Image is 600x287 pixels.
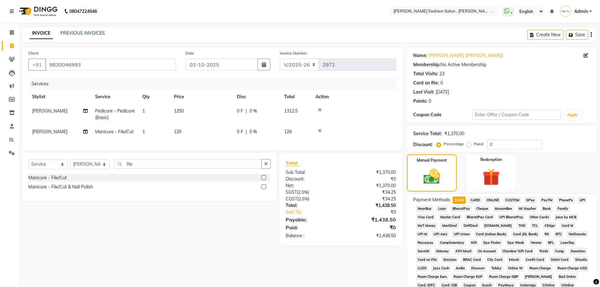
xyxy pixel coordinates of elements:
label: Date [186,50,194,56]
div: Name: [413,52,427,59]
div: ₹1,370.00 [341,182,401,189]
span: BRAC Card [461,256,483,263]
div: Manicure - File/Cut & Nail Polish [28,184,93,190]
input: Search or Scan [114,159,262,169]
span: Wellnessta [566,231,588,238]
button: Apply [563,110,581,120]
th: Service [91,90,139,104]
span: Razorpay [416,239,436,246]
span: [DOMAIN_NAME] [482,222,514,229]
span: Other Cards [528,214,551,221]
div: Card on file: [413,80,439,86]
span: Spa Finder [481,239,503,246]
span: BFL [546,239,556,246]
span: Spa Week [506,239,526,246]
span: BTC [553,231,564,238]
span: Loan [436,205,448,212]
span: Card on File [416,256,439,263]
span: | [246,108,247,114]
span: | [246,129,247,135]
span: ONLINE [484,197,501,204]
span: Tabby [489,265,504,272]
label: Client [28,50,38,56]
span: Jazz Cash [431,265,451,272]
div: Coupon Code [413,112,472,118]
div: ₹0 [341,176,401,182]
span: 1250 [174,108,184,114]
span: 2.5% [299,196,308,201]
span: Bank [540,205,553,212]
span: DefiDeal [461,222,480,229]
span: Admin [574,8,588,15]
th: Disc [233,90,280,104]
div: ( ) [281,196,341,202]
th: Total [280,90,312,104]
span: UPI Union [452,231,471,238]
div: Paid: [281,224,341,231]
div: ₹1,438.50 [341,232,401,239]
div: Last Visit: [413,89,434,95]
span: CASH [453,197,466,204]
span: Card (Indian Bank) [474,231,509,238]
span: On Account [476,248,498,255]
span: Family [555,205,570,212]
span: UPI BharatPay [497,214,525,221]
span: NearBuy [416,205,434,212]
span: PhonePe [557,197,575,204]
th: Qty [139,90,170,104]
span: BharatPay Card [465,214,495,221]
button: Save [566,30,588,40]
span: Visa Card [416,214,436,221]
b: 08047224946 [69,3,97,20]
span: AmEx [454,265,467,272]
span: Pedicure - Pedicure (Basic) [95,108,135,120]
div: Membership: [413,61,441,68]
span: ATH Movil [453,248,473,255]
span: Envision [441,256,458,263]
span: MariDeal [440,222,459,229]
span: GPay [524,197,537,204]
div: Discount: [413,141,433,148]
span: City Card [485,256,505,263]
div: ₹1,438.50 [341,216,401,223]
div: Net: [281,182,341,189]
img: Admin [560,6,571,17]
div: ₹0 [351,209,401,215]
div: 23 [439,71,444,77]
input: Enter Offer / Coupon Code [472,110,561,120]
div: Balance : [281,232,341,239]
span: 0 % [249,129,257,135]
span: BharatPay [450,205,472,212]
span: MosamBee [493,205,514,212]
span: Discover [469,265,487,272]
label: Invoice Number [280,50,307,56]
span: 0 F [237,108,243,114]
span: 0 F [237,129,243,135]
div: Manicure - File/Cut [28,175,67,181]
span: [PERSON_NAME] [32,108,67,114]
a: Add Tip [281,209,351,215]
span: Debit Card [549,256,570,263]
div: ₹34.25 [341,196,401,202]
span: 0 % [249,108,257,114]
div: ₹1,370.00 [341,169,401,176]
span: Donation [569,248,587,255]
span: 1 [142,108,145,114]
span: MI Voucher [517,205,538,212]
th: Stylist [28,90,91,104]
span: 120 [174,129,181,135]
span: Venmo [529,239,544,246]
div: ₹0 [341,224,401,231]
span: 1 [142,129,145,135]
th: Action [312,90,396,104]
span: Card M [559,222,575,229]
span: CGST [286,196,297,202]
span: Bad Debts [557,273,578,280]
div: ₹1,370.00 [444,130,464,137]
button: +91 [28,59,46,71]
div: 0 [429,98,431,105]
span: LUZO [416,265,429,272]
span: Card (DL Bank) [511,231,540,238]
img: logo [16,3,59,20]
div: 0 [440,80,443,86]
